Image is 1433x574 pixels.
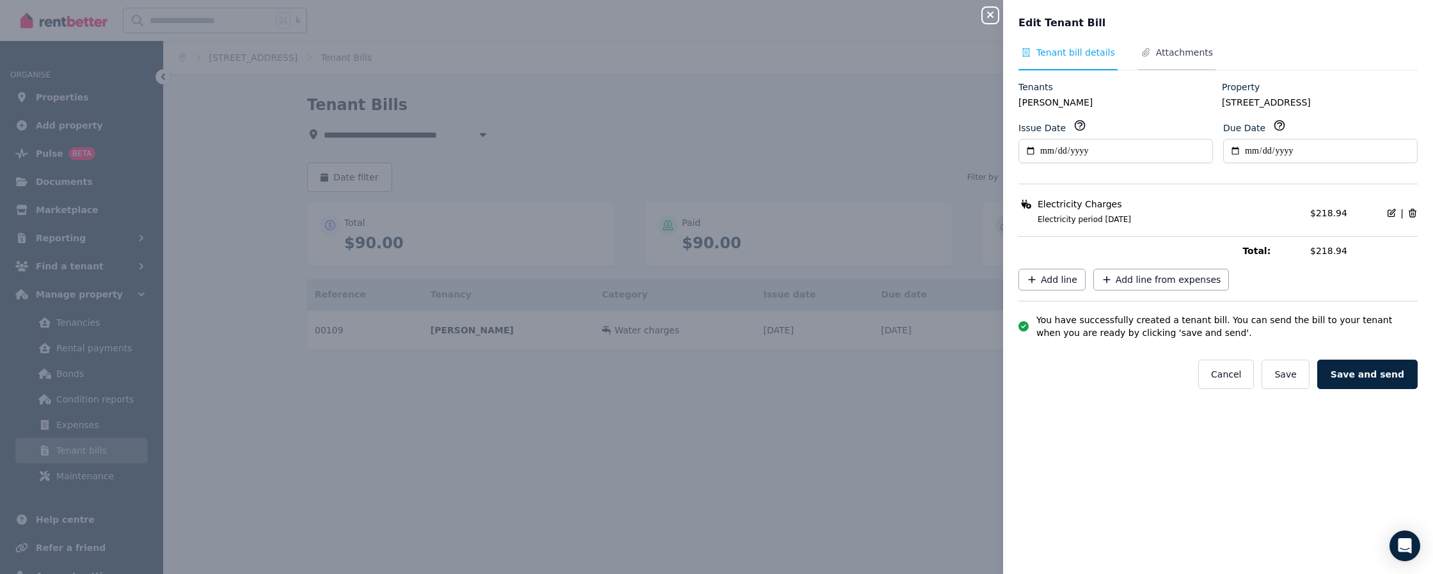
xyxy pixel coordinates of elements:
nav: Tabs [1018,46,1418,70]
button: Save [1262,360,1309,389]
span: Add line [1041,273,1077,286]
span: Add line from expenses [1116,273,1221,286]
legend: [STREET_ADDRESS] [1222,96,1418,109]
label: Due Date [1223,122,1265,134]
span: $218.94 [1310,208,1347,218]
button: Cancel [1198,360,1254,389]
label: Issue Date [1018,122,1066,134]
span: | [1400,207,1404,219]
button: Add line from expenses [1093,269,1230,291]
span: You have successfully created a tenant bill. You can send the bill to your tenant when you are re... [1036,314,1418,339]
span: Tenant bill details [1036,46,1115,59]
span: Electricity period [DATE] [1022,214,1302,225]
button: Save and send [1317,360,1418,389]
label: Tenants [1018,81,1053,93]
span: $218.94 [1310,244,1418,257]
label: Property [1222,81,1260,93]
span: Attachments [1156,46,1213,59]
div: Open Intercom Messenger [1389,530,1420,561]
span: Total: [1242,244,1302,257]
span: Electricity Charges [1038,198,1122,211]
legend: [PERSON_NAME] [1018,96,1214,109]
span: Edit Tenant Bill [1018,15,1105,31]
button: Add line [1018,269,1086,291]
